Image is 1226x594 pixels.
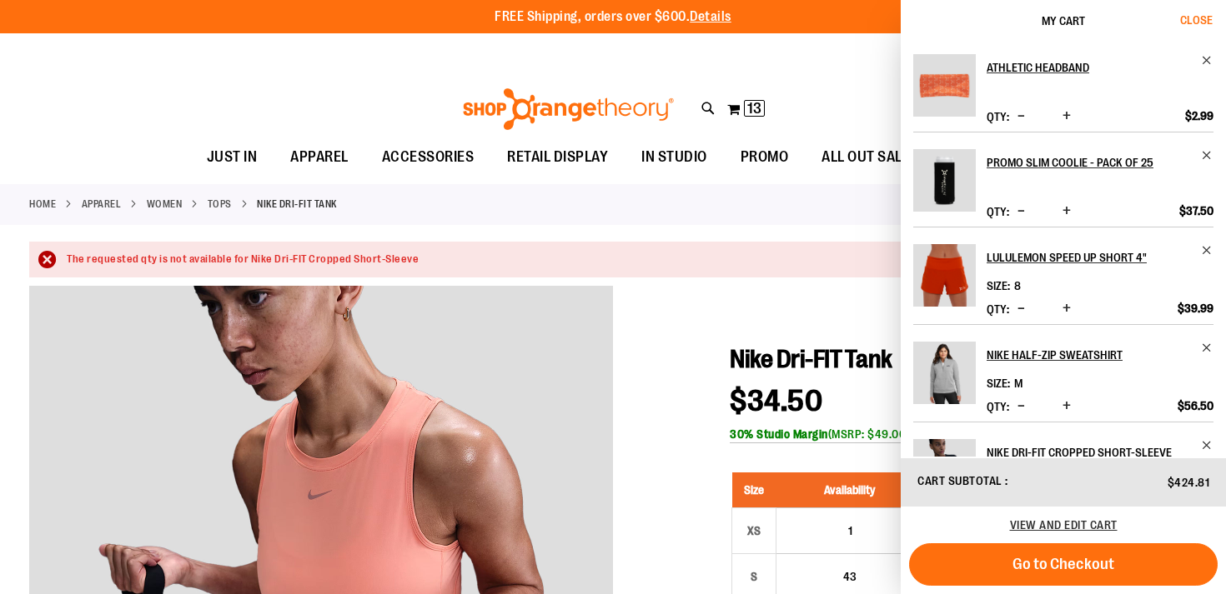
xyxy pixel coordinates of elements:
[1201,244,1213,257] a: Remove item
[460,88,676,130] img: Shop Orangetheory
[987,400,1009,413] label: Qty
[987,279,1010,292] dt: Size
[913,439,976,502] img: Nike Dri-FIT Cropped Short-Sleeve
[987,205,1009,218] label: Qty
[1014,279,1021,292] span: 8
[913,439,976,512] a: Nike Dri-FIT Cropped Short-Sleeve
[987,439,1213,466] a: Nike Dri-FIT Cropped Short-Sleeve
[67,252,1180,267] div: The requested qty is not available for Nike Dri-FIT Cropped Short-Sleeve
[1201,54,1213,67] a: Remove item
[730,345,892,373] span: Nike Dri-FIT Tank
[730,426,1197,442] div: (MSRP: $49.00)
[382,138,475,176] span: ACCESSORIES
[641,138,707,176] span: IN STUDIO
[82,197,122,212] a: APPAREL
[741,138,789,176] span: PROMO
[257,197,337,212] strong: Nike Dri-FIT Tank
[987,342,1191,368] h2: Nike Half-Zip Sweatshirt
[987,342,1213,368] a: Nike Half-Zip Sweatshirt
[741,518,766,543] div: XS
[987,302,1009,316] label: Qty
[730,427,828,441] b: 30% Studio Margin
[1185,108,1213,123] span: $2.99
[741,564,766,589] div: S
[1014,377,1023,390] span: M
[913,227,1213,324] li: Product
[913,54,976,127] a: Athletic Headband
[1178,398,1213,413] span: $56.50
[1042,14,1085,27] span: My Cart
[1058,203,1075,220] button: Increase product quantity
[29,197,56,212] a: Home
[1012,555,1114,573] span: Go to Checkout
[917,474,1002,487] span: Cart Subtotal
[987,149,1191,176] h2: Promo Slim Coolie - Pack of 25
[987,439,1191,466] h2: Nike Dri-FIT Cropped Short-Sleeve
[987,54,1191,81] h2: Athletic Headband
[1179,203,1213,218] span: $37.50
[1013,301,1029,317] button: Decrease product quantity
[730,384,822,418] span: $34.50
[913,422,1213,519] li: Product
[909,543,1218,586] button: Go to Checkout
[1201,342,1213,354] a: Remove item
[207,138,258,176] span: JUST IN
[1058,108,1075,125] button: Increase product quantity
[987,377,1010,390] dt: Size
[987,244,1213,271] a: lululemon Speed Up Short 4"
[987,149,1213,176] a: Promo Slim Coolie - Pack of 25
[913,324,1213,422] li: Product
[147,197,183,212] a: WOMEN
[913,149,976,222] a: Promo Slim Coolie - Pack of 25
[913,244,976,317] a: lululemon Speed Up Short 4"
[495,7,731,27] p: FREE Shipping, orders over $600.
[690,9,731,24] a: Details
[1013,108,1029,125] button: Decrease product quantity
[913,244,976,307] img: lululemon Speed Up Short 4"
[822,138,910,176] span: ALL OUT SALE
[1058,398,1075,415] button: Increase product quantity
[913,149,976,212] img: Promo Slim Coolie - Pack of 25
[776,472,924,508] th: Availability
[1013,398,1029,415] button: Decrease product quantity
[1058,301,1075,317] button: Increase product quantity
[987,54,1213,81] a: Athletic Headband
[1168,476,1210,489] span: $424.81
[208,197,232,212] a: Tops
[848,524,852,537] span: 1
[747,100,761,117] span: 13
[732,472,776,508] th: Size
[913,54,1213,132] li: Product
[1010,518,1118,532] a: View and edit cart
[290,138,349,176] span: APPAREL
[913,54,976,117] img: Athletic Headband
[1201,439,1213,452] a: Remove item
[913,342,976,415] a: Nike Half-Zip Sweatshirt
[843,570,857,583] span: 43
[913,132,1213,227] li: Product
[1013,203,1029,220] button: Decrease product quantity
[913,342,976,404] img: Nike Half-Zip Sweatshirt
[1201,149,1213,162] a: Remove item
[1180,13,1213,27] span: Close
[1178,301,1213,316] span: $39.99
[507,138,608,176] span: RETAIL DISPLAY
[987,244,1191,271] h2: lululemon Speed Up Short 4"
[987,110,1009,123] label: Qty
